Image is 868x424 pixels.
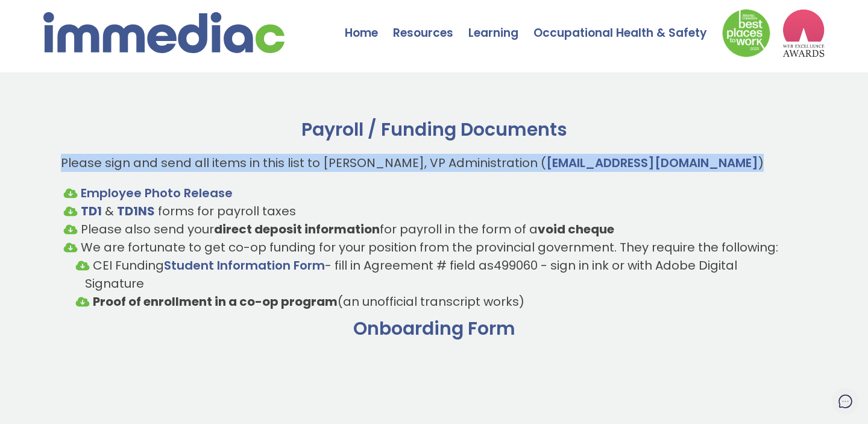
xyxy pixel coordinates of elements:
p: Please sign and send all items in this list to [PERSON_NAME], VP Administration ( ) [61,154,807,172]
strong: Proof of enrollment in a co-op program [93,293,338,310]
a: Occupational Health & Safety [533,3,722,45]
a: TD1NS [117,203,158,220]
a: Resources [393,3,468,45]
a: Student Information Form [164,257,325,274]
li: Please also send your for payroll in the form of a [73,220,795,238]
h2: Onboarding Form [61,317,807,341]
span: forms for payroll taxes [158,203,296,220]
strong: TD1NS [117,203,155,220]
h2: Payroll / Funding Documents [61,118,807,142]
li: (an unofficial transcript works) [85,293,783,311]
strong: void cheque [538,221,614,238]
img: Down [722,9,770,57]
span: & [105,203,114,220]
li: CEI Funding - fill in Agreement # field as - sign in ink or with Adobe Digital Signature [85,256,783,293]
img: immediac [43,12,285,53]
span: 499060 [494,257,538,274]
a: Employee Photo Release [81,185,233,201]
img: logo2_wea_nobg.webp [782,9,825,57]
a: TD1 [81,203,105,220]
a: Home [345,3,393,45]
strong: TD1 [81,203,102,220]
strong: direct deposit information [214,221,380,238]
a: Learning [468,3,533,45]
a: [EMAIL_ADDRESS][DOMAIN_NAME] [546,154,758,171]
li: We are fortunate to get co-op funding for your position from the provincial government. They requ... [73,238,795,311]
